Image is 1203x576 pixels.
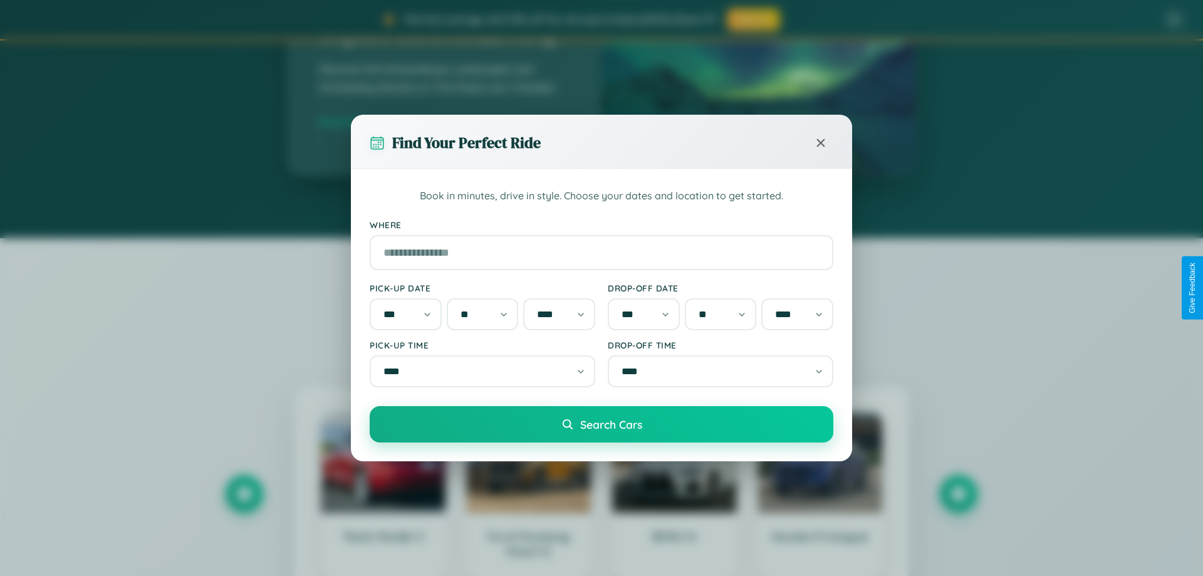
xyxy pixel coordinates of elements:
p: Book in minutes, drive in style. Choose your dates and location to get started. [370,188,833,204]
label: Pick-up Date [370,283,595,293]
label: Where [370,219,833,230]
label: Drop-off Date [608,283,833,293]
button: Search Cars [370,406,833,442]
span: Search Cars [580,417,642,431]
label: Pick-up Time [370,340,595,350]
h3: Find Your Perfect Ride [392,132,541,153]
label: Drop-off Time [608,340,833,350]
